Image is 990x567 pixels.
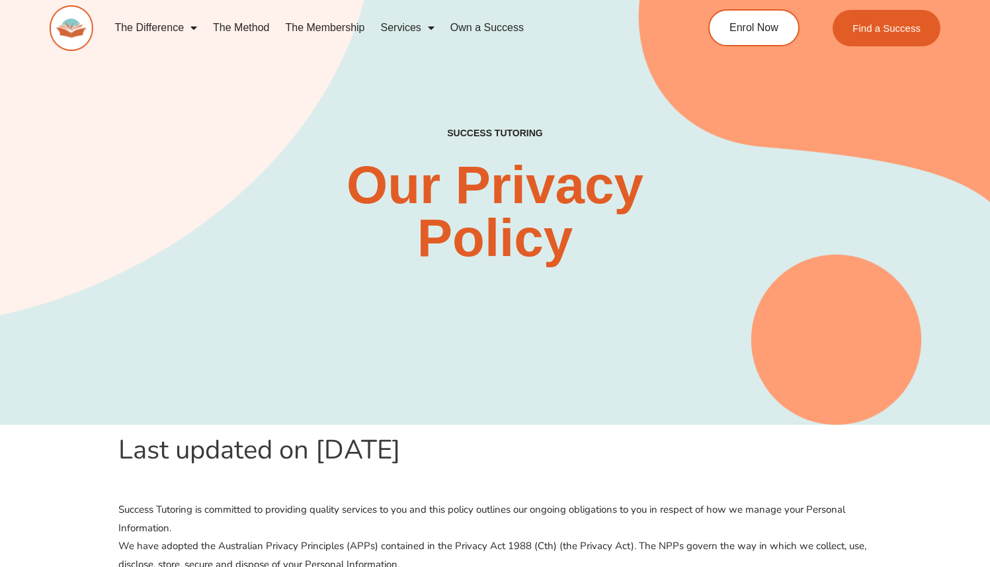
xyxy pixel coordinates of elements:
a: Find a Success [833,10,941,46]
h1: Last updated on [DATE] [118,431,872,468]
span: Find a Success [853,23,921,33]
h2: Our Privacy Policy [294,159,697,265]
a: The Membership [277,13,372,43]
a: The Method [205,13,277,43]
a: The Difference [106,13,205,43]
nav: Menu [106,13,657,43]
span: Enrol Now [729,22,778,33]
h4: SUCCESS TUTORING​ [363,128,627,139]
a: Services [373,13,442,43]
a: Own a Success [442,13,532,43]
a: Enrol Now [708,9,800,46]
